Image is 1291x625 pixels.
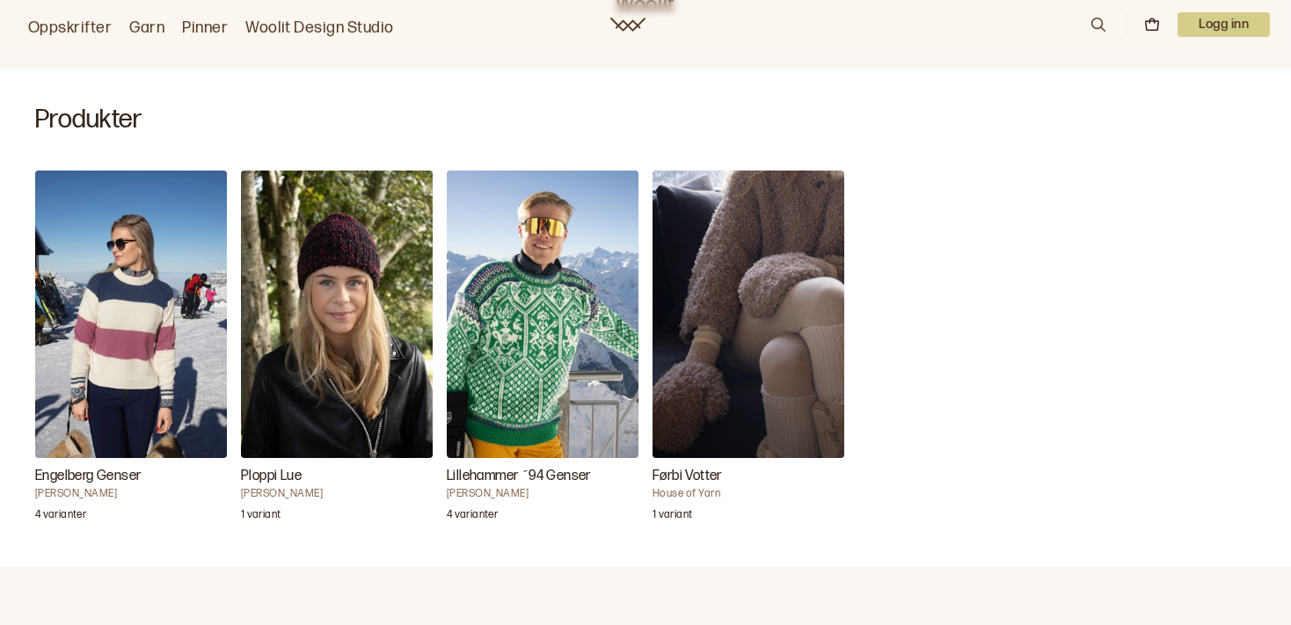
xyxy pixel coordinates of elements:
h3: Lillehammer ´94 Genser [447,466,638,487]
p: 4 varianter [35,508,86,526]
img: House of YarnFørbi Votter [653,171,844,458]
a: Lillehammer ´94 Genser [447,171,638,533]
a: Engelberg Genser [35,171,227,533]
a: Ploppi Lue [241,171,433,533]
a: Førbi Votter [653,171,844,533]
h3: Førbi Votter [653,466,844,487]
img: Margaretha FinsethLillehammer ´94 Genser [447,171,638,458]
h3: Ploppi Lue [241,466,433,487]
h3: Engelberg Genser [35,466,227,487]
h4: [PERSON_NAME] [241,487,433,501]
img: Mari Kalberg SkjævelandPloppi Lue [241,171,433,458]
p: 1 variant [653,508,692,526]
img: Ane Kydland ThomassenEngelberg Genser [35,171,227,458]
p: 1 variant [241,508,281,526]
p: Logg inn [1178,12,1270,37]
a: Oppskrifter [28,16,112,40]
a: Woolit [610,18,645,32]
h4: House of Yarn [653,487,844,501]
a: Pinner [182,16,228,40]
h4: [PERSON_NAME] [35,487,227,501]
a: Woolit Design Studio [245,16,394,40]
h4: [PERSON_NAME] [447,487,638,501]
a: Garn [129,16,164,40]
button: User dropdown [1178,12,1270,37]
p: 4 varianter [447,508,498,526]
